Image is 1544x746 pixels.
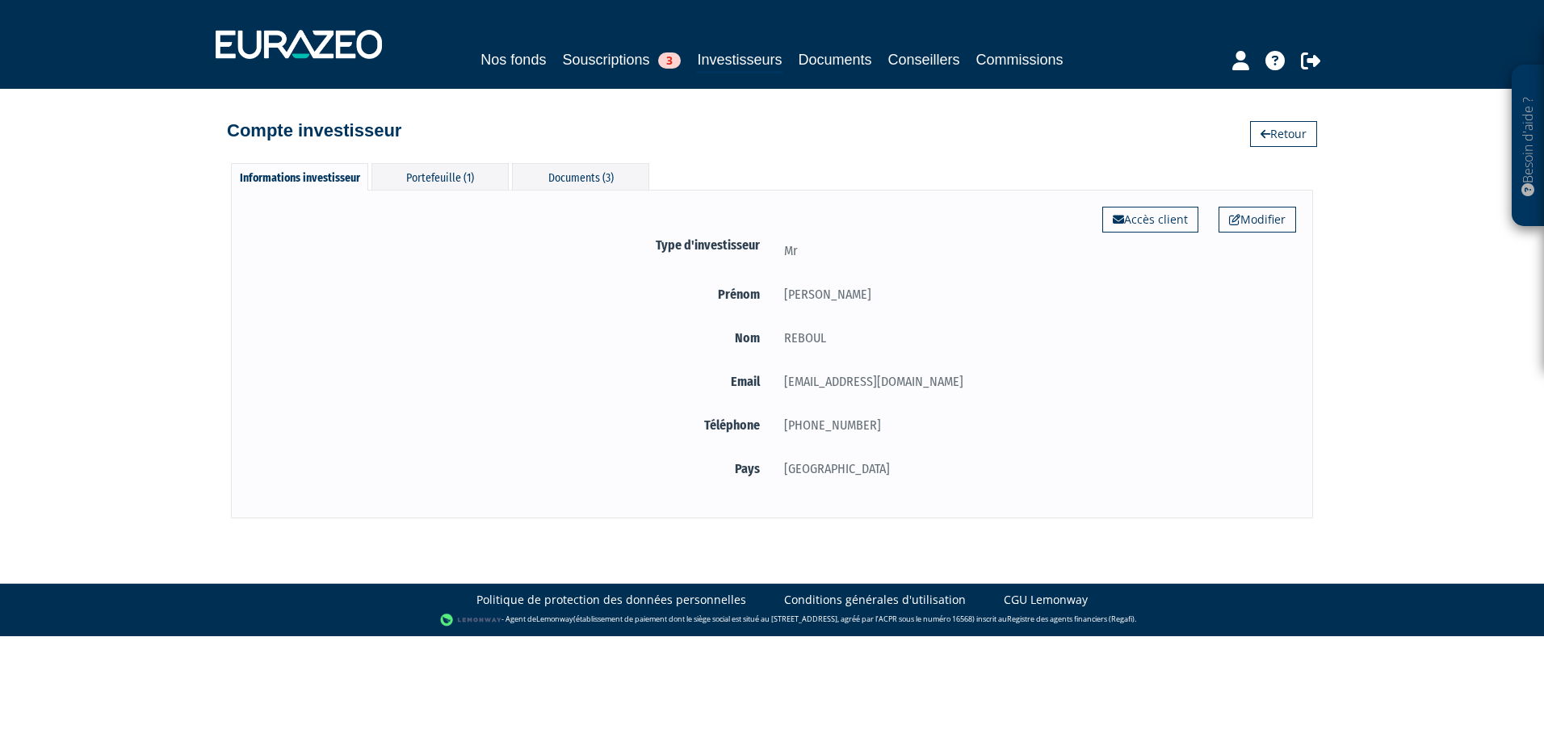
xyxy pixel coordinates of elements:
[1102,207,1198,233] a: Accès client
[772,371,1296,392] div: [EMAIL_ADDRESS][DOMAIN_NAME]
[231,163,368,191] div: Informations investisseur
[772,284,1296,304] div: [PERSON_NAME]
[784,592,966,608] a: Conditions générales d'utilisation
[476,592,746,608] a: Politique de protection des données personnelles
[772,241,1296,261] div: Mr
[440,612,502,628] img: logo-lemonway.png
[227,121,401,140] h4: Compte investisseur
[248,415,772,435] label: Téléphone
[772,328,1296,348] div: REBOUL
[512,163,649,190] div: Documents (3)
[248,371,772,392] label: Email
[248,284,772,304] label: Prénom
[1219,207,1296,233] a: Modifier
[697,48,782,73] a: Investisseurs
[248,459,772,479] label: Pays
[976,48,1064,71] a: Commissions
[16,612,1528,628] div: - Agent de (établissement de paiement dont le siège social est situé au [STREET_ADDRESS], agréé p...
[216,30,382,59] img: 1732889491-logotype_eurazeo_blanc_rvb.png
[248,328,772,348] label: Nom
[1519,73,1538,219] p: Besoin d'aide ?
[480,48,546,71] a: Nos fonds
[799,48,872,71] a: Documents
[371,163,509,190] div: Portefeuille (1)
[536,614,573,625] a: Lemonway
[658,52,681,69] span: 3
[562,48,681,71] a: Souscriptions3
[888,48,960,71] a: Conseillers
[248,235,772,255] label: Type d'investisseur
[1004,592,1088,608] a: CGU Lemonway
[1250,121,1317,147] a: Retour
[772,459,1296,479] div: [GEOGRAPHIC_DATA]
[772,415,1296,435] div: [PHONE_NUMBER]
[1007,614,1135,625] a: Registre des agents financiers (Regafi)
